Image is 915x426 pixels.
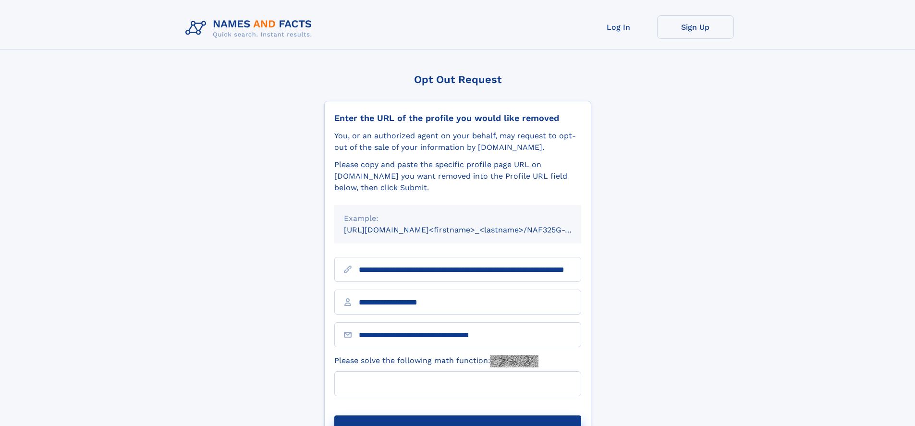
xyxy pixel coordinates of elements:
label: Please solve the following math function: [334,355,538,367]
a: Log In [580,15,657,39]
div: Please copy and paste the specific profile page URL on [DOMAIN_NAME] you want removed into the Pr... [334,159,581,194]
div: Opt Out Request [324,73,591,85]
div: You, or an authorized agent on your behalf, may request to opt-out of the sale of your informatio... [334,130,581,153]
div: Example: [344,213,572,224]
img: Logo Names and Facts [182,15,320,41]
a: Sign Up [657,15,734,39]
div: Enter the URL of the profile you would like removed [334,113,581,123]
small: [URL][DOMAIN_NAME]<firstname>_<lastname>/NAF325G-xxxxxxxx [344,225,599,234]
